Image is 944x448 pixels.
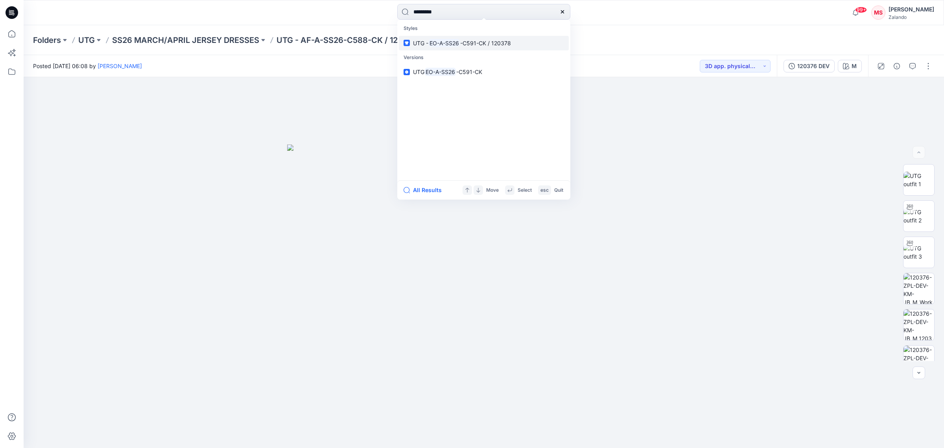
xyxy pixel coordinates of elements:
button: M [838,60,862,72]
p: Quit [554,186,563,194]
img: eyJhbGciOiJIUzI1NiIsImtpZCI6IjAiLCJzbHQiOiJzZXMiLCJ0eXAiOiJKV1QifQ.eyJkYXRhIjp7InR5cGUiOiJzdG9yYW... [287,144,680,448]
a: UTGEO-A-SS26-C591-CK [399,65,569,79]
span: -C591-CK [456,68,482,75]
p: esc [540,186,549,194]
div: M [852,62,857,70]
a: UTG -EO-A-SS26-C591-CK / 120378 [399,36,569,50]
div: Zalando [889,14,934,20]
span: Posted [DATE] 06:08 by [33,62,142,70]
div: [PERSON_NAME] [889,5,934,14]
p: Versions [399,50,569,65]
p: Select [518,186,532,194]
mark: EO-A-SS26 [428,39,460,48]
span: 99+ [855,7,867,13]
a: SS26 MARCH/APRIL JERSEY DRESSES [112,35,259,46]
span: UTG - [413,40,428,46]
span: UTG [413,68,424,75]
p: Move [486,186,499,194]
span: -C591-CK / 120378 [460,40,511,46]
img: UTG outfit 1 [903,172,934,188]
p: UTG - AF-A-SS26-C588-CK / 120376 [277,35,418,46]
a: Folders [33,35,61,46]
button: Details [891,60,903,72]
img: 120376-ZPL-DEV-KM-JB_M_120376 MC [903,309,934,340]
img: UTG outfit 3 [903,244,934,261]
a: [PERSON_NAME] [98,63,142,69]
button: 120376 DEV [784,60,835,72]
img: UTG outfit 2 [903,208,934,224]
mark: EO-A-SS26 [424,67,456,76]
img: 120376-ZPL-DEV-KM-JB_M_120376-ZPL-DEV-KM-JB [903,346,934,376]
p: Styles [399,21,569,36]
a: UTG [78,35,95,46]
img: 120376-ZPL-DEV-KM-JB_M_Workmanship illustrations (24) [903,273,934,304]
button: All Results [404,185,447,195]
div: MS [871,6,885,20]
div: 120376 DEV [797,62,830,70]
